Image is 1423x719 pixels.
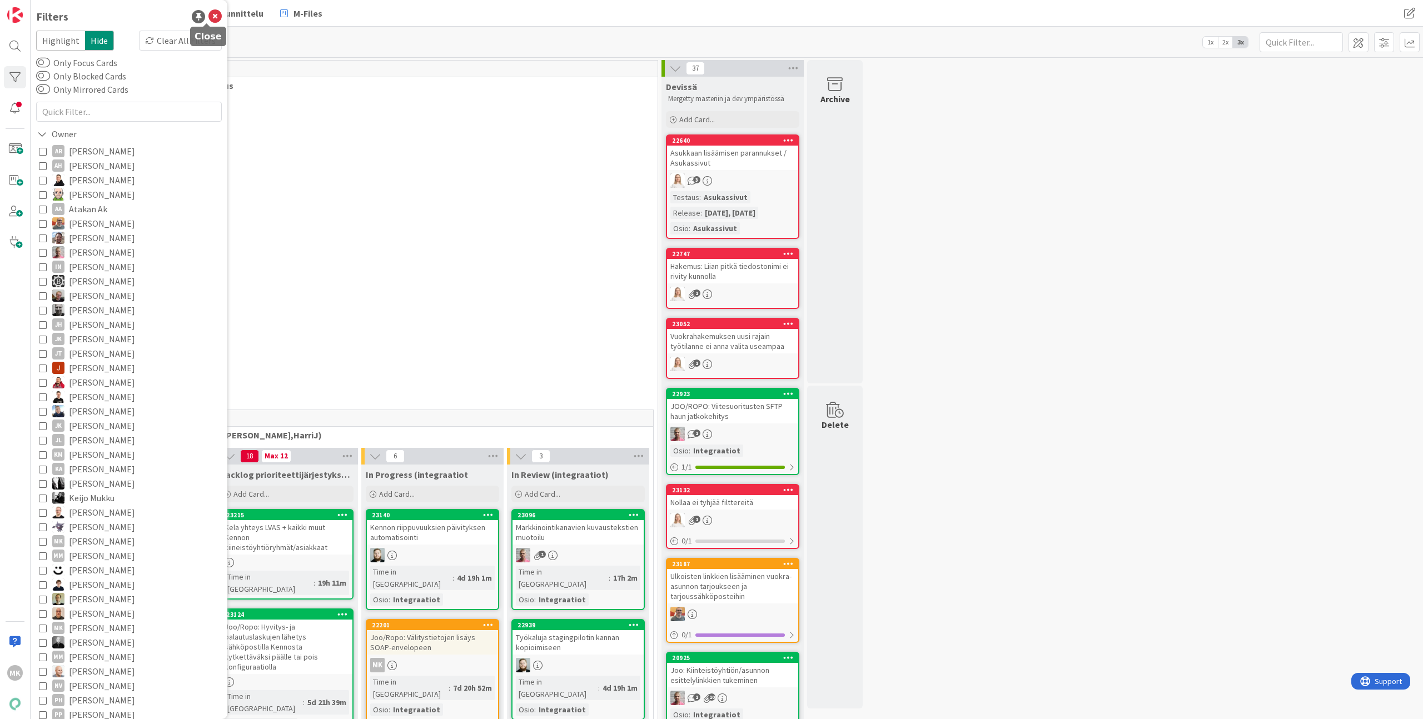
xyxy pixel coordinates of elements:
[666,484,799,549] a: 23132Nollaa ei tyhjää filttereitäSL0/1
[220,509,354,600] a: 23215Kela yhteys LVAS + kaikki muut Kennon kiineistöyhtiöryhmät/asiakkaatTime in [GEOGRAPHIC_DATA...
[52,636,64,648] img: MV
[513,620,644,655] div: 22939Työkaluja stagingpilotin kannan kopioimiseen
[39,202,219,216] button: AA Atakan Ak
[69,548,135,563] span: [PERSON_NAME]
[670,513,685,527] img: SL
[216,7,263,20] span: Suunnittelu
[85,31,114,51] span: Hide
[36,8,68,25] div: Filters
[69,144,135,158] span: [PERSON_NAME]
[670,222,689,234] div: Osio
[693,516,700,523] span: 1
[69,592,135,606] span: [PERSON_NAME]
[1260,32,1343,52] input: Quick Filter...
[221,610,352,620] div: 23124
[452,572,454,584] span: :
[667,485,798,510] div: 23132Nollaa ei tyhjää filttereitä
[516,593,534,606] div: Osio
[52,261,64,273] div: IN
[52,376,64,388] img: JS
[36,102,222,122] input: Quick Filter...
[708,693,715,701] span: 10
[672,390,798,398] div: 22923
[516,703,534,716] div: Osio
[689,222,690,234] span: :
[39,332,219,346] button: JK [PERSON_NAME]
[693,176,700,183] span: 3
[139,31,222,51] div: Clear All Filters
[69,678,135,693] span: [PERSON_NAME]
[39,173,219,187] button: AN [PERSON_NAME]
[39,650,219,664] button: MM [PERSON_NAME]
[221,520,352,555] div: Kela yhteys LVAS + kaikki muut Kennon kiineistöyhtiöryhmät/asiakkaat
[69,361,135,375] span: [PERSON_NAME]
[39,259,219,274] button: IN [PERSON_NAME]
[69,288,135,303] span: [PERSON_NAME]
[670,427,685,441] img: HJ
[667,460,798,474] div: 1/1
[1218,37,1233,48] span: 2x
[303,696,305,708] span: :
[701,191,750,203] div: Asukassivut
[36,83,128,96] label: Only Mirrored Cards
[449,682,450,694] span: :
[667,513,798,527] div: SL
[39,433,219,447] button: JL [PERSON_NAME]
[52,535,64,547] div: MK
[39,678,219,693] button: NV [PERSON_NAME]
[52,622,64,634] div: MK
[233,489,269,499] span: Add Card...
[666,318,799,379] a: 23052Vuokrahakemuksen uusi rajain työtilanne ei anna valita useampaaSL
[367,658,498,672] div: MK
[367,548,498,562] div: SH
[670,691,685,705] img: HJ
[226,611,352,618] div: 23124
[367,620,498,630] div: 22201
[39,664,219,678] button: NG [PERSON_NAME]
[221,610,352,674] div: 23124Joo/Ropo: Hyvitys- ja palautuslaskujen lähetys sähköpostilla Kennosta kytkettäväksi päälle t...
[667,136,798,170] div: 22640Asukkaan lisäämisen parannukset / Asukassivut
[52,651,64,663] div: MM
[69,202,107,216] span: Atakan Ak
[454,572,495,584] div: 4d 19h 1m
[225,690,303,715] div: Time in [GEOGRAPHIC_DATA]
[667,569,798,603] div: Ulkoisten linkkien lisääminen vuokra-asunnon tarjoukseen ja tarjoussähköposteihin
[69,635,135,650] span: [PERSON_NAME]
[39,216,219,231] button: BN [PERSON_NAME]
[667,249,798,259] div: 22747
[534,593,536,606] span: :
[667,146,798,170] div: Asukkaan lisäämisen parannukset / Asukassivut
[69,274,135,288] span: [PERSON_NAME]
[36,31,85,51] span: Highlight
[525,489,560,499] span: Add Card...
[390,593,443,606] div: Integraatiot
[511,509,645,610] a: 23096Markkinointikanavien kuvaustekstien muotoiluHJTime in [GEOGRAPHIC_DATA]:17h 2mOsio:Integraatiot
[52,232,64,244] img: ET
[667,136,798,146] div: 22640
[670,207,700,219] div: Release
[1233,37,1248,48] span: 3x
[52,694,64,706] div: PH
[52,506,64,518] img: LL
[69,606,135,621] span: [PERSON_NAME]
[39,404,219,418] button: JJ [PERSON_NAME]
[39,693,219,707] button: PH [PERSON_NAME]
[672,560,798,568] div: 23187
[39,505,219,520] button: LL [PERSON_NAME]
[379,489,415,499] span: Add Card...
[670,191,699,203] div: Testaus
[69,158,135,173] span: [PERSON_NAME]
[450,682,495,694] div: 7d 20h 52m
[52,391,64,403] img: JV
[667,534,798,548] div: 0/1
[666,388,799,475] a: 22923JOO/ROPO: Viitesuoritusten SFTP haun jatkokehitysHJOsio:Integraatiot1/1
[69,317,135,332] span: [PERSON_NAME]
[69,476,135,491] span: [PERSON_NAME]
[69,447,135,462] span: [PERSON_NAME]
[69,505,135,520] span: [PERSON_NAME]
[666,81,697,92] span: Devissä
[39,158,219,173] button: AH [PERSON_NAME]
[52,434,64,446] div: JL
[39,418,219,433] button: JK [PERSON_NAME]
[667,628,798,642] div: 0/1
